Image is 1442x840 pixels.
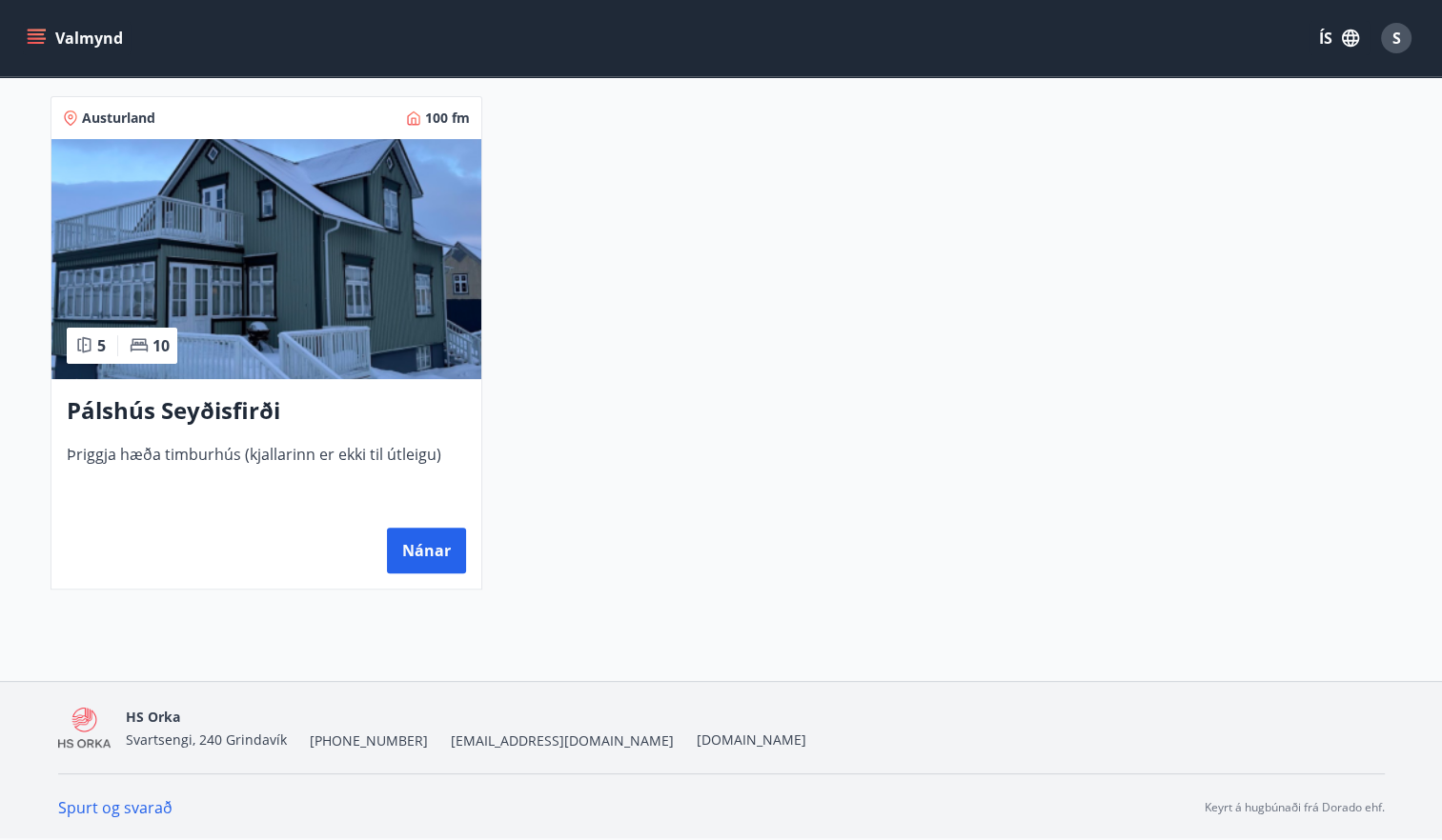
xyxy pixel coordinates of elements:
[425,109,470,128] span: 100 fm
[310,731,428,750] span: [PHONE_NUMBER]
[58,797,173,818] a: Spurt og svarað
[387,528,466,573] button: Nánar
[697,730,806,749] a: [DOMAIN_NAME]
[126,708,180,726] span: HS Orka
[1205,799,1385,816] p: Keyrt á hugbúnaði frá Dorado ehf.
[1392,28,1401,49] span: S
[1373,15,1419,61] button: S
[451,731,674,750] span: [EMAIL_ADDRESS][DOMAIN_NAME]
[126,730,287,749] span: Svartsengi, 240 Grindavík
[82,109,155,128] span: Austurland
[152,335,170,356] span: 10
[67,444,466,507] span: Þriggja hæða timburhús (kjallarinn er ekki til útleigu)
[51,139,481,379] img: Paella dish
[58,708,112,749] img: 4KEE8UqMSwrAKrdyHDgoo3yWdiux5j3SefYx3pqm.png
[1309,21,1370,55] button: ÍS
[23,21,131,55] button: menu
[97,335,106,356] span: 5
[67,394,466,429] h3: Pálshús Seyðisfirði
